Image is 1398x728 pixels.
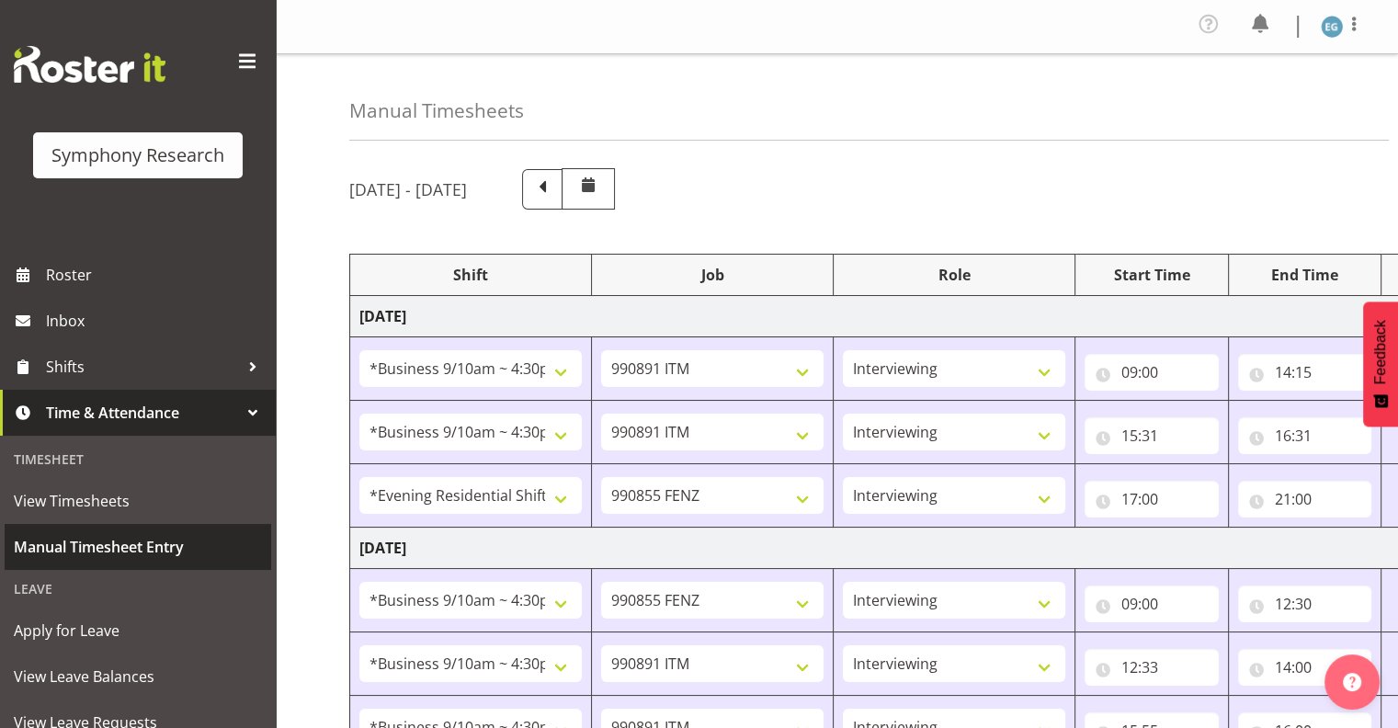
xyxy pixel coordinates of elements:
a: Manual Timesheet Entry [5,524,271,570]
h5: [DATE] - [DATE] [349,179,467,199]
span: Inbox [46,307,267,335]
span: Feedback [1372,320,1389,384]
a: View Timesheets [5,478,271,524]
span: Roster [46,261,267,289]
button: Feedback - Show survey [1363,301,1398,427]
span: View Timesheets [14,487,262,515]
div: Job [601,264,824,286]
input: Click to select... [1238,649,1372,686]
img: evelyn-gray1866.jpg [1321,16,1343,38]
input: Click to select... [1085,354,1219,391]
div: Symphony Research [51,142,224,169]
span: Apply for Leave [14,617,262,644]
div: End Time [1238,264,1372,286]
span: Time & Attendance [46,399,239,427]
span: View Leave Balances [14,663,262,690]
img: help-xxl-2.png [1343,673,1361,691]
input: Click to select... [1238,586,1372,622]
div: Timesheet [5,440,271,478]
input: Click to select... [1238,354,1372,391]
span: Shifts [46,353,239,381]
a: View Leave Balances [5,654,271,700]
input: Click to select... [1085,481,1219,518]
input: Click to select... [1238,481,1372,518]
input: Click to select... [1085,649,1219,686]
div: Role [843,264,1065,286]
div: Shift [359,264,582,286]
h4: Manual Timesheets [349,100,524,121]
span: Manual Timesheet Entry [14,533,262,561]
input: Click to select... [1085,417,1219,454]
div: Start Time [1085,264,1219,286]
div: Leave [5,570,271,608]
a: Apply for Leave [5,608,271,654]
input: Click to select... [1238,417,1372,454]
img: Rosterit website logo [14,46,165,83]
input: Click to select... [1085,586,1219,622]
